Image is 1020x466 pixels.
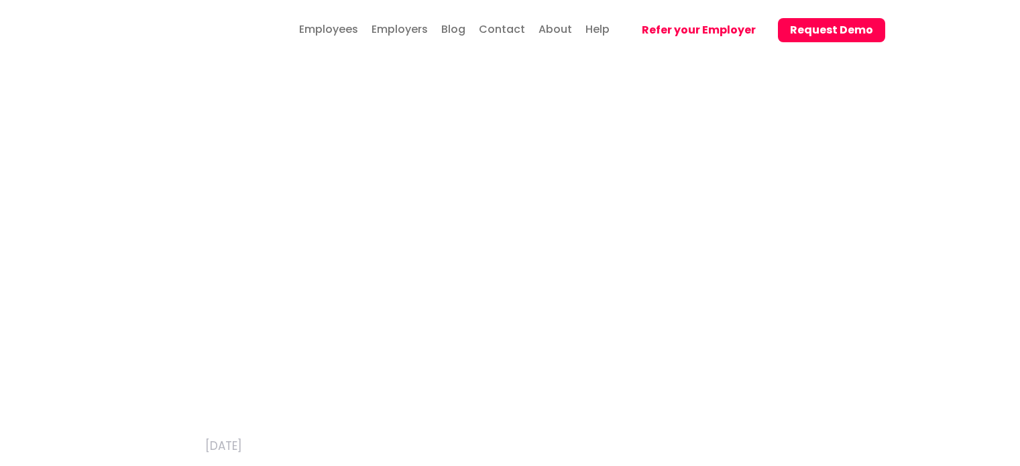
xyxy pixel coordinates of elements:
[125,9,126,10] img: svg%3E
[901,388,1005,426] iframe: Help widget launcher
[620,5,768,58] a: Refer your Employer
[368,9,431,46] a: Employers
[205,105,815,424] img: svg%3E
[778,18,885,42] button: Request Demo
[768,5,885,58] a: Request Demo
[535,9,575,46] a: About
[195,424,826,454] div: [DATE]
[296,9,361,46] a: Employees
[438,9,469,46] a: Blog
[582,9,613,46] a: Help
[630,18,768,42] button: Refer your Employer
[475,9,528,46] a: Contact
